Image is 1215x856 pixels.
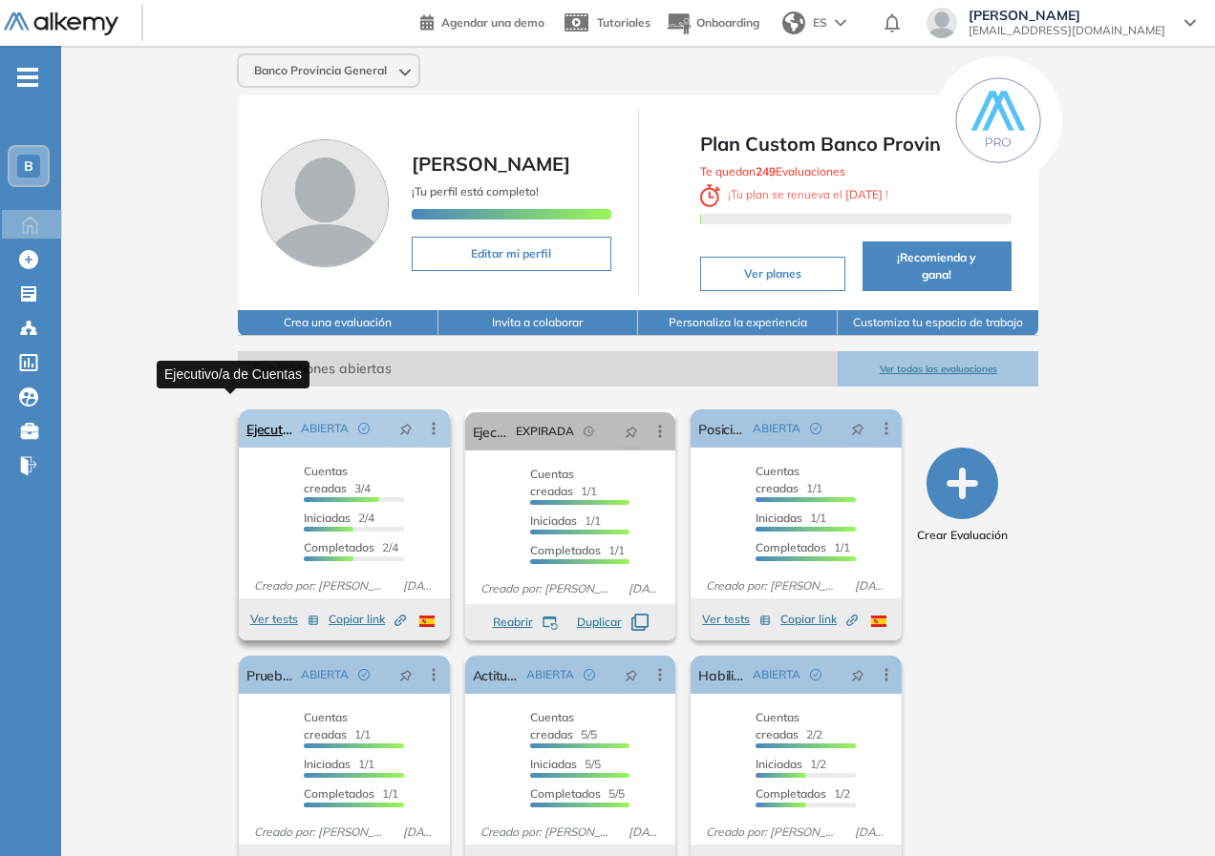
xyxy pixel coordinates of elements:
[837,659,879,690] button: pushpin
[304,511,351,525] span: Iniciadas
[530,467,574,498] span: Cuentas creadas
[597,15,650,30] span: Tutoriales
[813,14,827,31] span: ES
[473,824,621,841] span: Creado por: [PERSON_NAME]
[837,413,879,444] button: pushpin
[835,19,846,27] img: arrow
[621,824,668,841] span: [DATE]
[756,757,826,771] span: 1/2
[412,184,539,198] span: ¡Tu perfil está completo!
[780,611,858,628] span: Copiar link
[756,540,850,554] span: 1/1
[4,12,118,36] img: Logo
[530,757,601,771] span: 5/5
[304,757,351,771] span: Iniciadas
[698,409,745,448] a: Posición de Ejecutivo/a de Cuentas
[420,10,544,32] a: Agendar una demo
[399,667,413,682] span: pushpin
[304,786,398,801] span: 1/1
[395,577,442,595] span: [DATE]
[304,464,348,495] span: Cuentas creadas
[441,15,544,30] span: Agendar una demo
[625,424,638,439] span: pushpin
[621,580,668,597] span: [DATE]
[385,659,427,690] button: pushpin
[700,184,721,207] img: clock-svg
[625,667,638,682] span: pushpin
[780,608,858,631] button: Copiar link
[473,580,621,597] span: Creado por: [PERSON_NAME]
[577,614,649,631] button: Duplicar
[304,710,371,741] span: 1/1
[419,616,435,627] img: ESP
[304,540,398,554] span: 2/4
[638,310,838,336] button: Personaliza la experiencia
[969,23,1165,38] span: [EMAIL_ADDRESS][DOMAIN_NAME]
[473,656,520,694] a: Actitud Comercializadora V2
[756,164,776,178] b: 249
[238,310,437,336] button: Crea una evaluación
[756,511,826,525] span: 1/1
[261,139,389,267] img: Foto de perfil
[530,513,601,528] span: 1/1
[756,757,802,771] span: Iniciadas
[246,409,293,448] a: Ejecutivo/a de Cuentas
[584,426,595,437] span: field-time
[838,310,1037,336] button: Customiza tu espacio de trabajo
[358,669,370,680] span: check-circle
[438,310,638,336] button: Invita a colaborar
[847,824,894,841] span: [DATE]
[702,608,771,631] button: Ver tests
[917,448,1008,544] button: Crear Evaluación
[530,757,577,771] span: Iniciadas
[304,757,374,771] span: 1/1
[530,710,597,741] span: 5/5
[577,614,622,631] span: Duplicar
[238,351,838,386] span: Evaluaciones abiertas
[385,413,427,444] button: pushpin
[246,824,394,841] span: Creado por: [PERSON_NAME]
[696,15,759,30] span: Onboarding
[810,423,821,434] span: check-circle
[301,666,349,683] span: ABIERTA
[412,152,570,176] span: [PERSON_NAME]
[246,656,293,694] a: Prueba Ejecutivo de Ventas
[698,824,846,841] span: Creado por: [PERSON_NAME]
[17,75,38,79] i: -
[756,511,802,525] span: Iniciadas
[530,710,574,741] span: Cuentas creadas
[329,611,406,628] span: Copiar link
[530,786,625,801] span: 5/5
[756,710,799,741] span: Cuentas creadas
[304,464,371,495] span: 3/4
[157,361,309,388] div: Ejecutivo/a de Cuentas
[753,420,800,437] span: ABIERTA
[756,540,826,554] span: Completados
[530,543,625,557] span: 1/1
[666,3,759,44] button: Onboarding
[530,467,597,498] span: 1/1
[610,659,652,690] button: pushpin
[584,669,595,680] span: check-circle
[756,464,822,495] span: 1/1
[851,667,864,682] span: pushpin
[753,666,800,683] span: ABIERTA
[838,351,1037,386] button: Ver todas las evaluaciones
[399,421,413,436] span: pushpin
[304,511,374,525] span: 2/4
[756,464,799,495] span: Cuentas creadas
[395,824,442,841] span: [DATE]
[530,786,601,801] span: Completados
[700,187,889,201] span: ¡ Tu plan se renueva el !
[851,421,864,436] span: pushpin
[254,63,387,78] span: Banco Provincia General
[700,130,1012,158] span: Plan Custom Banco Provincia
[700,164,845,178] span: Te quedan Evaluaciones
[516,423,574,440] span: EXPIRADA
[810,669,821,680] span: check-circle
[493,614,558,631] button: Reabrir
[756,786,826,801] span: Completados
[530,513,577,528] span: Iniciadas
[847,577,894,595] span: [DATE]
[304,786,374,801] span: Completados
